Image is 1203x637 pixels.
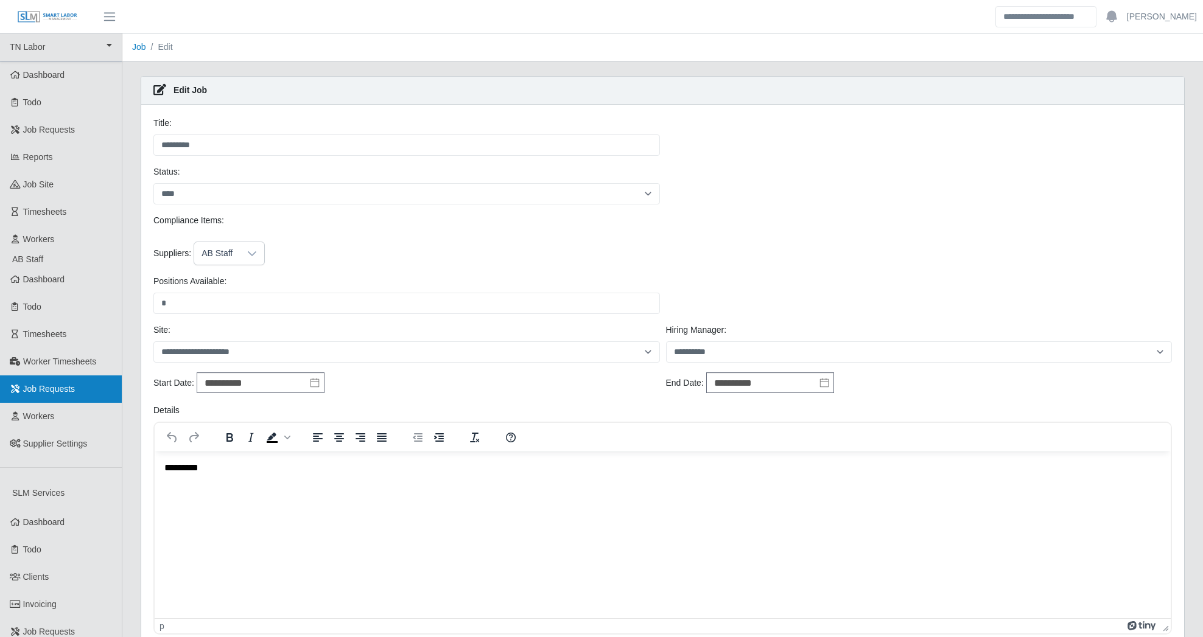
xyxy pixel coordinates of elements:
span: AB Staff [12,254,43,264]
span: Invoicing [23,599,57,609]
body: Rich Text Area. Press ALT-0 for help. [10,10,1006,23]
label: Suppliers: [153,247,191,260]
a: Job [132,42,146,52]
button: Align center [329,429,349,446]
button: Increase indent [429,429,449,446]
span: Reports [23,152,53,162]
span: Workers [23,411,55,421]
label: Title: [153,117,172,130]
img: SLM Logo [17,10,78,24]
label: Site: [153,324,170,336]
div: AB Staff [194,242,240,265]
label: Details [153,404,180,417]
li: Edit [146,41,173,54]
span: Worker Timesheets [23,357,96,366]
button: Justify [371,429,392,446]
button: Help [500,429,521,446]
label: Start Date: [153,377,194,389]
button: Clear formatting [465,429,485,446]
label: Compliance Items: [153,214,224,227]
input: Search [995,6,1096,27]
div: Press the Up and Down arrow keys to resize the editor. [1158,619,1171,633]
span: Supplier Settings [23,439,88,448]
span: Dashboard [23,517,65,527]
button: Italic [240,429,261,446]
strong: Edit Job [174,85,207,95]
span: Job Requests [23,384,75,394]
span: Timesheets [23,207,67,217]
button: Bold [219,429,240,446]
a: [PERSON_NAME] [1127,10,1197,23]
span: Todo [23,97,41,107]
button: Align left [307,429,328,446]
span: Todo [23,545,41,554]
button: Undo [162,429,183,446]
div: p [160,621,164,631]
span: Job Requests [23,125,75,134]
span: Clients [23,572,49,582]
span: job site [23,179,54,189]
span: Dashboard [23,70,65,80]
span: Dashboard [23,274,65,284]
button: Decrease indent [407,429,428,446]
span: Job Requests [23,627,75,636]
iframe: Rich Text Area [155,451,1171,618]
label: Hiring Manager: [666,324,727,336]
button: Align right [350,429,371,446]
div: Background color Black [262,429,292,446]
label: Positions Available: [153,275,226,288]
span: Timesheets [23,329,67,339]
button: Redo [183,429,204,446]
label: End Date: [666,377,704,389]
span: Todo [23,302,41,312]
span: Workers [23,234,55,244]
label: Status: [153,165,180,178]
a: Powered by Tiny [1128,621,1158,631]
span: SLM Services [12,488,65,498]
